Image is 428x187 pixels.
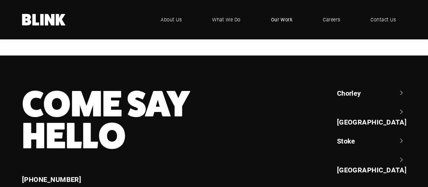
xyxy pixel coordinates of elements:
[337,88,406,98] a: Chorley
[212,16,241,23] span: What We Do
[22,88,249,152] h3: Come Say Hello
[22,14,66,25] a: Home
[161,16,182,23] span: About Us
[22,175,81,184] a: [PHONE_NUMBER]
[370,16,396,23] span: Contact Us
[337,155,406,174] a: [GEOGRAPHIC_DATA]
[313,10,350,30] a: Careers
[323,16,340,23] span: Careers
[337,107,406,127] a: [GEOGRAPHIC_DATA]
[261,10,302,30] a: Our Work
[337,136,406,146] a: Stoke
[271,16,292,23] span: Our Work
[151,10,192,30] a: About Us
[360,10,406,30] a: Contact Us
[202,10,251,30] a: What We Do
